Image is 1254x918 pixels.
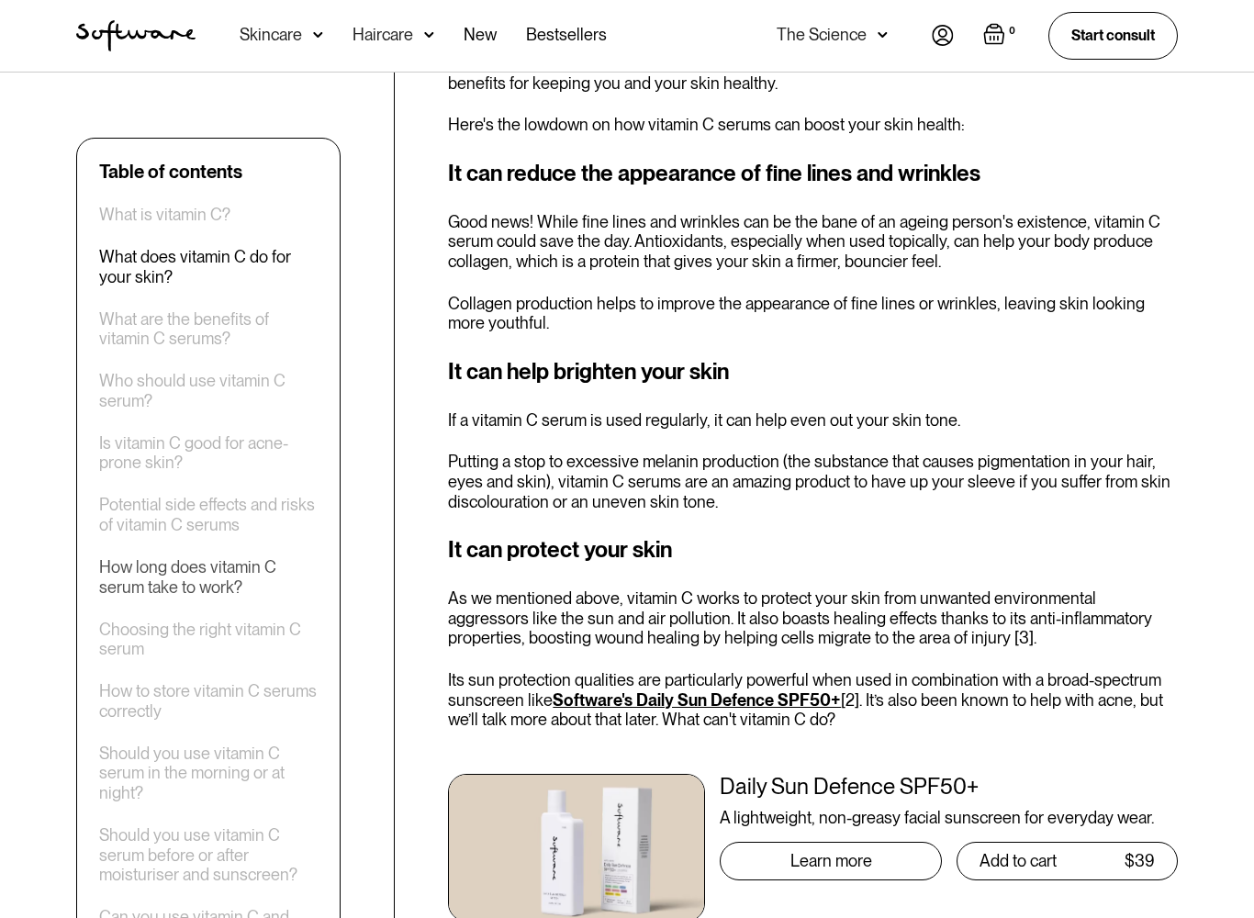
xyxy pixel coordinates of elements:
img: arrow down [424,26,434,44]
a: What are the benefits of vitamin C serums? [99,309,318,349]
a: Potential side effects and risks of vitamin C serums [99,495,318,534]
div: Haircare [353,26,413,44]
a: Choosing the right vitamin C serum [99,620,318,659]
h3: It can help brighten your skin [448,355,1178,388]
a: Who should use vitamin C serum? [99,371,318,410]
a: Should you use vitamin C serum before or after moisturiser and sunscreen? [99,825,318,885]
p: If a vitamin C serum is used regularly, it can help even out your skin tone. [448,410,1178,431]
p: Collagen production helps to improve the appearance of fine lines or wrinkles, leaving skin looki... [448,294,1178,333]
p: As we mentioned above, vitamin C works to protect your skin from unwanted environmental aggressor... [448,588,1178,648]
div: Learn more [790,852,872,870]
a: Software's Daily Sun Defence SPF50+ [553,690,841,710]
div: $39 [1125,852,1155,870]
a: How to store vitamin C serums correctly [99,681,318,721]
p: Here's the lowdown on how vitamin C serums can boost your skin health: [448,115,1178,135]
img: arrow down [313,26,323,44]
p: Its sun protection qualities are particularly powerful when used in combination with a broad-spec... [448,670,1178,730]
div: A lightweight, non-greasy facial sunscreen for everyday wear. [720,808,1178,828]
img: arrow down [878,26,888,44]
div: Skincare [240,26,302,44]
img: Software Logo [76,20,196,51]
h3: It can protect your skin [448,533,1178,566]
div: 0 [1005,23,1019,39]
div: Daily Sun Defence SPF50+ [720,774,1178,800]
p: Good news! While fine lines and wrinkles can be the bane of an ageing person's existence, vitamin... [448,212,1178,272]
div: The Science [777,26,867,44]
a: Is vitamin C good for acne-prone skin? [99,433,318,473]
p: Putting a stop to excessive melanin production (the substance that causes pigmentation in your ha... [448,452,1178,511]
a: Start consult [1048,12,1178,59]
a: What is vitamin C? [99,205,230,225]
p: As it boosts collagen production and protects your skin from harmful toxins, vitamin C has numero... [448,53,1178,93]
div: Add to cart [980,852,1057,870]
a: What does vitamin C do for your skin? [99,247,318,286]
div: Table of contents [99,161,242,183]
a: Open empty cart [983,23,1019,49]
a: Should you use vitamin C serum in the morning or at night? [99,744,318,803]
a: home [76,20,196,51]
a: How long does vitamin C serum take to work? [99,557,318,597]
h3: It can reduce the appearance of fine lines and wrinkles [448,157,1178,190]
